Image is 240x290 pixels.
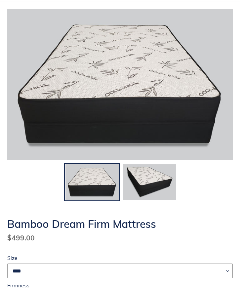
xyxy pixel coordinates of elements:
img: Load image into Gallery viewer, Bamboo Dream Firm Mattress [122,164,177,201]
label: Firmness [7,281,233,289]
img: Load image into Gallery viewer, Bamboo Dream Firm Mattress [65,164,119,201]
h1: Bamboo Dream Firm Mattress [7,218,233,230]
span: $499.00 [7,233,35,242]
img: Bamboo Dream Firm Mattress [7,9,233,160]
label: Size [7,254,233,262]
